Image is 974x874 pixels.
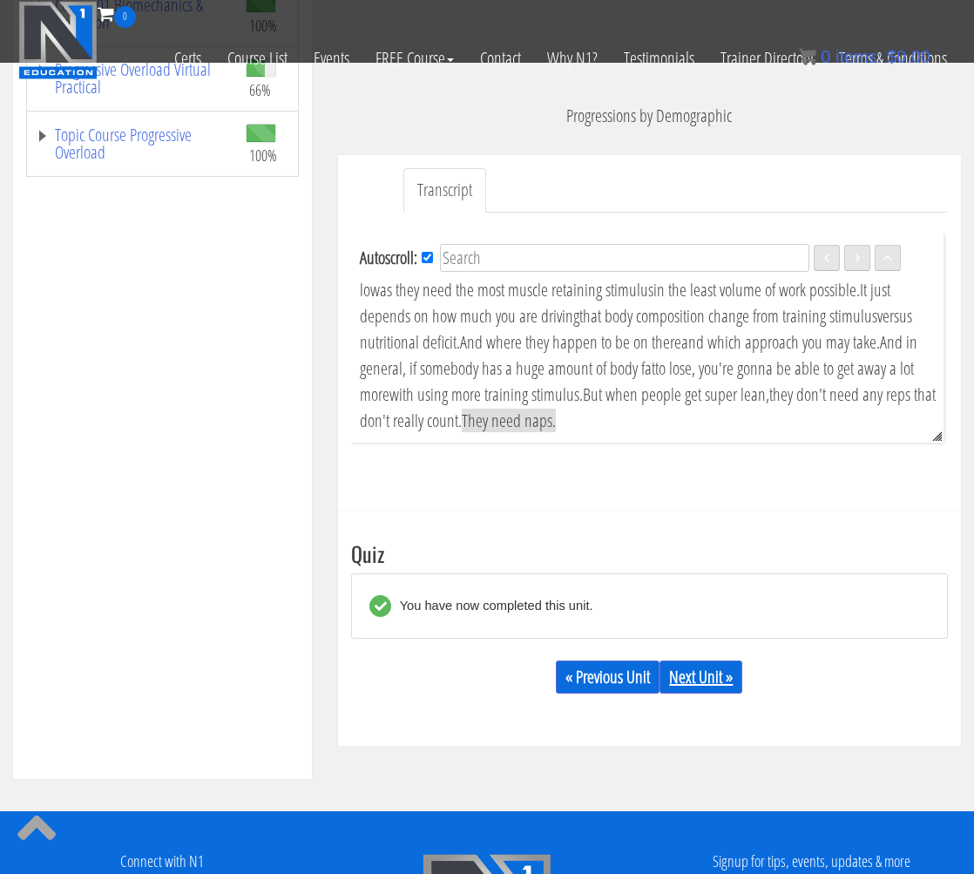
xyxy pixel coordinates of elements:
span: And in general, if somebody has a huge amount of body fat [360,330,917,380]
span: as they need the most muscle retaining stimulus [380,278,653,301]
bdi: 0.00 [887,47,930,66]
h4: Signup for tips, events, updates & more [662,853,961,871]
a: Transcript [403,168,486,213]
a: Terms & Conditions [826,28,960,89]
p: Progressions by Demographic [338,103,961,129]
span: At that point in time their diet is so low [360,252,939,301]
span: that body composition change from training stimulus [579,304,877,328]
img: n1-education [18,1,98,79]
span: It just depends on how much you are driving [360,278,890,328]
span: with using more training stimulus. [389,383,583,406]
span: 100% [249,146,277,165]
span: they don't need any reps that don't really count. [360,383,936,432]
h3: Quiz [351,542,948,565]
span: in the least volume of work possible. [653,278,860,301]
span: But when people get super lean, [583,383,769,406]
span: And where they happen to be on there [460,330,681,354]
span: and which approach you may take. [681,330,880,354]
span: items: [835,47,882,66]
div: You have now completed this unit. [391,595,593,617]
a: Certs [161,28,214,89]
a: FREE Course [362,28,467,89]
a: Topic Course Progressive Overload [36,126,228,161]
a: Events [301,28,362,89]
img: icon11.png [799,48,816,65]
span: They need naps. [462,409,556,432]
span: 66% [249,80,271,99]
a: Trainer Directory [707,28,826,89]
span: 0 [114,6,136,28]
a: Next Unit » [659,661,742,694]
span: $ [887,47,896,66]
span: versus nutritional deficit. [360,304,912,354]
a: « Previous Unit [556,661,659,694]
a: 0 items: $0.00 [799,47,930,66]
a: Testimonials [611,28,707,89]
span: to lose, you're gonna be able to get away a lot more [360,356,914,406]
a: Why N1? [534,28,611,89]
a: Course List [214,28,301,89]
input: Search [440,244,809,272]
span: 0 [821,47,830,66]
a: 0 [98,2,136,25]
a: Contact [467,28,534,89]
h4: Connect with N1 [13,853,312,871]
